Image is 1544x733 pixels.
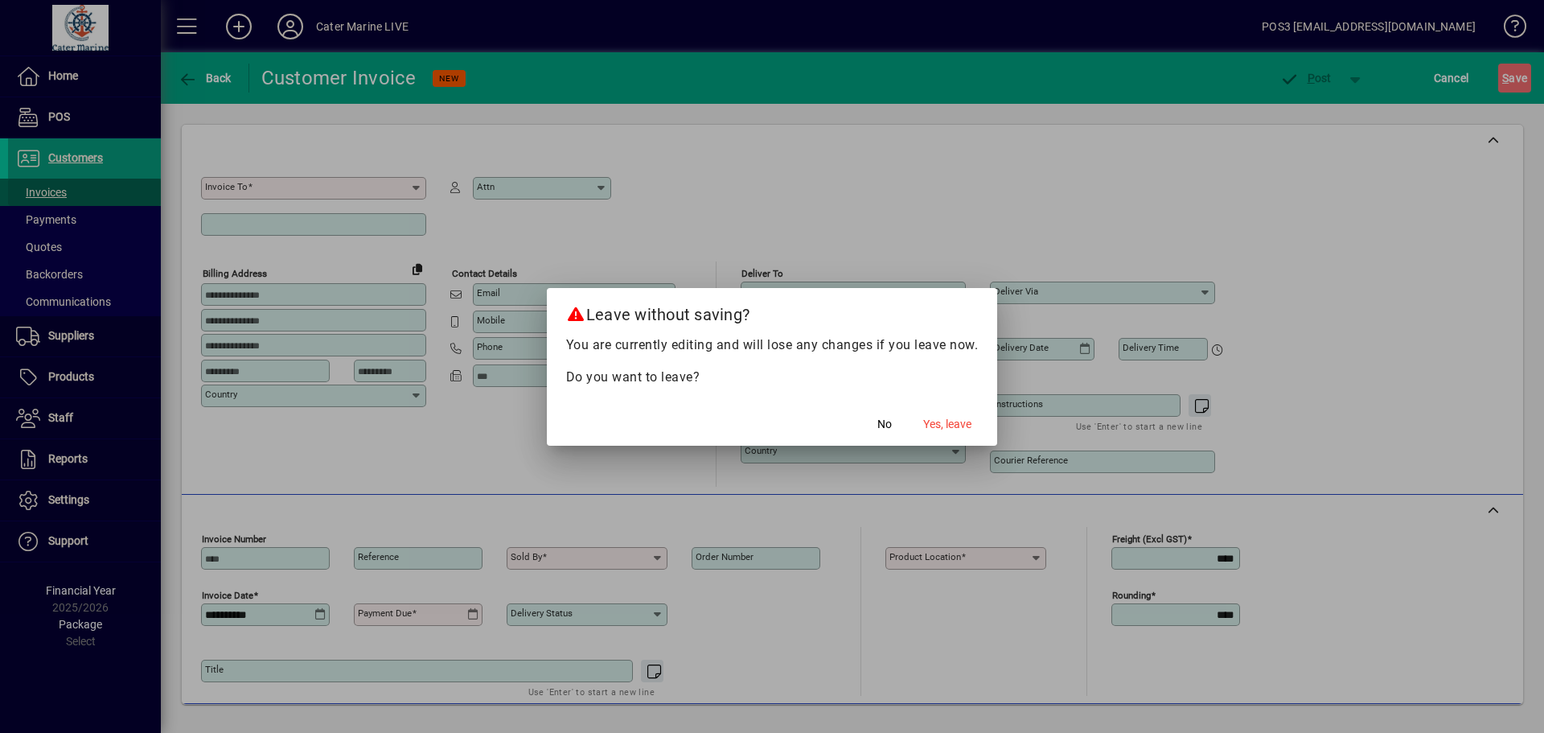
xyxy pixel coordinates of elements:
button: Yes, leave [917,410,978,439]
p: Do you want to leave? [566,368,979,387]
span: No [877,416,892,433]
p: You are currently editing and will lose any changes if you leave now. [566,336,979,355]
h2: Leave without saving? [547,288,998,335]
span: Yes, leave [923,416,971,433]
button: No [859,410,910,439]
